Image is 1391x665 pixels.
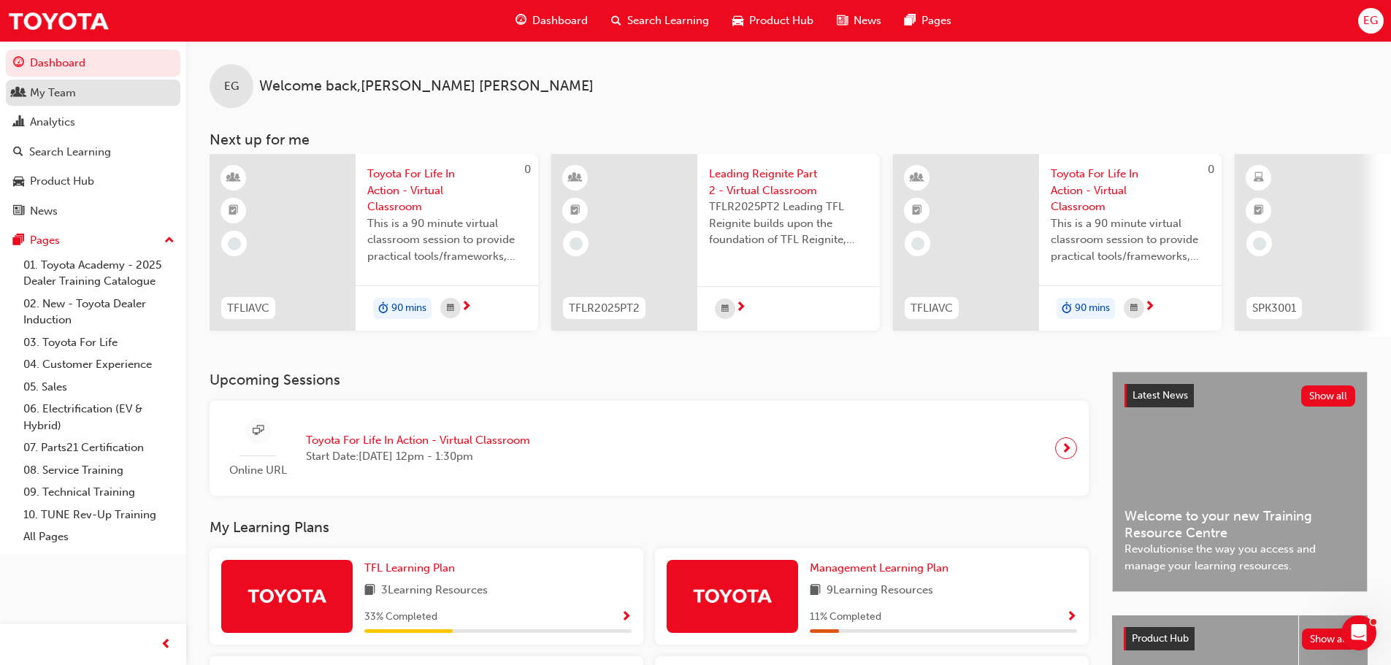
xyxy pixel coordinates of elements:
span: 11 % Completed [810,609,881,626]
span: next-icon [1061,438,1072,458]
a: All Pages [18,526,180,548]
a: News [6,198,180,225]
span: 0 [524,163,531,176]
a: 0TFLIAVCToyota For Life In Action - Virtual ClassroomThis is a 90 minute virtual classroom sessio... [210,154,538,331]
span: Welcome back , [PERSON_NAME] [PERSON_NAME] [259,78,594,95]
span: learningRecordVerb_NONE-icon [911,237,924,250]
span: learningResourceType_ELEARNING-icon [1254,169,1264,188]
span: booktick-icon [570,201,580,220]
a: Product Hub [6,168,180,195]
a: Product HubShow all [1124,627,1356,650]
span: SPK3001 [1252,300,1296,317]
span: booktick-icon [1254,201,1264,220]
img: Trak [692,583,773,608]
span: Dashboard [532,12,588,29]
span: learningRecordVerb_NONE-icon [570,237,583,250]
a: guage-iconDashboard [504,6,599,36]
a: search-iconSearch Learning [599,6,721,36]
a: 10. TUNE Rev-Up Training [18,504,180,526]
a: 06. Electrification (EV & Hybrid) [18,398,180,437]
span: learningResourceType_INSTRUCTOR_LED-icon [912,169,922,188]
span: learningResourceType_INSTRUCTOR_LED-icon [229,169,239,188]
a: pages-iconPages [893,6,963,36]
div: Analytics [30,114,75,131]
a: Management Learning Plan [810,560,954,577]
span: up-icon [164,231,175,250]
span: Welcome to your new Training Resource Centre [1124,508,1355,541]
span: Revolutionise the way you access and manage your learning resources. [1124,541,1355,574]
span: Leading Reignite Part 2 - Virtual Classroom [709,166,868,199]
span: 33 % Completed [364,609,437,626]
span: TFLIAVC [911,300,953,317]
span: TFLIAVC [227,300,269,317]
span: This is a 90 minute virtual classroom session to provide practical tools/frameworks, behaviours a... [1051,215,1210,265]
span: next-icon [461,301,472,314]
span: duration-icon [378,299,388,318]
a: news-iconNews [825,6,893,36]
button: Show Progress [621,608,632,626]
span: guage-icon [13,57,24,70]
span: sessionType_ONLINE_URL-icon [253,422,264,440]
span: EG [224,78,239,95]
a: My Team [6,80,180,107]
span: Pages [921,12,951,29]
button: Pages [6,227,180,254]
span: Search Learning [627,12,709,29]
a: Trak [7,4,110,37]
iframe: Intercom live chat [1341,615,1376,650]
span: car-icon [732,12,743,30]
span: calendar-icon [721,300,729,318]
span: learningRecordVerb_NONE-icon [228,237,241,250]
button: Show Progress [1066,608,1077,626]
a: 0TFLIAVCToyota For Life In Action - Virtual ClassroomThis is a 90 minute virtual classroom sessio... [893,154,1222,331]
span: prev-icon [161,636,172,654]
a: TFLR2025PT2Leading Reignite Part 2 - Virtual ClassroomTFLR2025PT2 Leading TFL Reignite builds upo... [551,154,880,331]
span: TFL Learning Plan [364,561,455,574]
span: 90 mins [1075,300,1110,317]
span: next-icon [1144,301,1155,314]
a: Latest NewsShow all [1124,384,1355,407]
a: Dashboard [6,50,180,77]
span: book-icon [810,582,821,600]
span: Online URL [221,462,294,479]
span: pages-icon [13,234,24,247]
a: car-iconProduct Hub [721,6,825,36]
a: Search Learning [6,139,180,166]
a: 02. New - Toyota Dealer Induction [18,293,180,331]
span: This is a 90 minute virtual classroom session to provide practical tools/frameworks, behaviours a... [367,215,526,265]
div: My Team [30,85,76,101]
img: Trak [247,583,327,608]
a: Latest NewsShow allWelcome to your new Training Resource CentreRevolutionise the way you access a... [1112,372,1368,592]
span: Start Date: [DATE] 12pm - 1:30pm [306,448,530,465]
a: 01. Toyota Academy - 2025 Dealer Training Catalogue [18,254,180,293]
h3: My Learning Plans [210,519,1089,536]
a: 08. Service Training [18,459,180,482]
button: Show all [1302,629,1357,650]
span: Show Progress [621,611,632,624]
span: next-icon [735,301,746,315]
span: guage-icon [516,12,526,30]
span: car-icon [13,175,24,188]
span: chart-icon [13,116,24,129]
span: pages-icon [905,12,916,30]
span: calendar-icon [1130,299,1138,318]
a: 09. Technical Training [18,481,180,504]
span: search-icon [13,146,23,159]
span: learningRecordVerb_NONE-icon [1253,237,1266,250]
div: Pages [30,232,60,249]
a: 04. Customer Experience [18,353,180,376]
span: TFLR2025PT2 Leading TFL Reignite builds upon the foundation of TFL Reignite, reaffirming our comm... [709,199,868,248]
span: Show Progress [1066,611,1077,624]
span: news-icon [13,205,24,218]
button: DashboardMy TeamAnalyticsSearch LearningProduct HubNews [6,47,180,227]
span: booktick-icon [229,201,239,220]
h3: Upcoming Sessions [210,372,1089,388]
span: booktick-icon [912,201,922,220]
h3: Next up for me [186,131,1391,148]
span: search-icon [611,12,621,30]
span: News [854,12,881,29]
span: Product Hub [1132,632,1189,645]
span: EG [1363,12,1378,29]
div: News [30,203,58,220]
